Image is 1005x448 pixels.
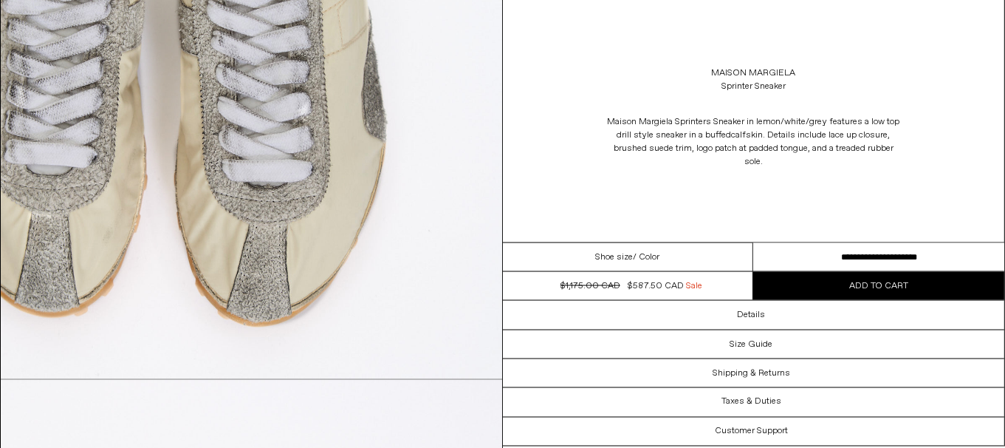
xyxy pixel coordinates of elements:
[737,310,765,320] h3: Details
[753,272,1004,300] button: Add to cart
[560,280,620,292] s: $1,175.00 CAD
[721,80,786,93] div: Sprinter Sneaker
[721,397,781,407] h3: Taxes & Duties
[849,280,908,292] span: Add to cart
[711,67,795,80] a: Maison Margiela
[614,129,893,168] span: calfskin. Details include lace up closure, brushed suede trim, logo patch at padded tongue, and a...
[730,339,772,350] h3: Size Guide
[713,368,790,379] h3: Shipping & Returns
[595,251,633,264] span: Shoe size
[628,280,684,292] span: $587.50 CAD
[686,279,702,293] span: Sale
[607,116,899,141] span: Maison Margiela Sprinters Sneaker in lemon/white/grey features a low top drill style sneaker in a...
[633,251,659,264] span: / Color
[715,427,788,437] h3: Customer Support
